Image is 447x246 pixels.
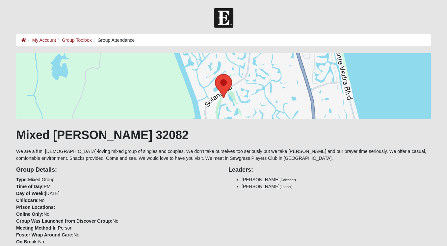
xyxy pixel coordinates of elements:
strong: Time of Day: [16,184,44,189]
li: [PERSON_NAME] [242,176,431,183]
strong: Meeting Method: [16,225,53,231]
a: Group Toolbox [62,37,92,43]
strong: Childcare: [16,198,39,203]
li: Group Attendance [92,37,135,44]
small: (Leader) [279,185,293,189]
li: [PERSON_NAME] [242,183,431,190]
a: My Account [32,37,56,43]
small: (Coleader) [279,178,296,182]
strong: Day of Week: [16,191,45,196]
strong: Group Was Launched from Discover Group: [16,218,113,224]
strong: Online Only: [16,211,43,217]
strong: Type: [16,177,28,182]
h1: Mixed [PERSON_NAME] 32082 [16,128,431,142]
h4: Leaders: [228,166,431,174]
img: Church of Eleven22 Logo [214,8,233,28]
strong: Foster Wrap Around Care: [16,232,73,237]
strong: Prison Locations: [16,205,55,210]
h4: Group Details: [16,166,219,174]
